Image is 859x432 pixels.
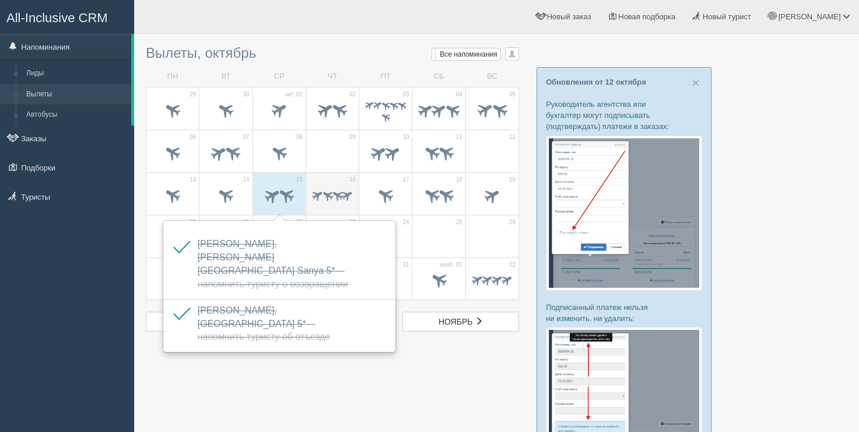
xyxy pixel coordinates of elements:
[547,12,591,21] span: Новый заказ
[402,312,519,332] a: ноябрь
[402,176,409,184] span: 17
[146,312,262,332] a: сентябрь
[1,1,134,33] a: All-Inclusive CRM
[509,261,516,269] span: 02
[703,12,751,21] span: Новый турист
[198,239,348,289] a: [PERSON_NAME], [PERSON_NAME][GEOGRAPHIC_DATA] Sanya 5*— Напомнить туристу о возвращении
[359,67,412,87] td: ПТ
[439,317,473,326] span: ноябрь
[296,176,303,184] span: 15
[778,12,840,21] span: [PERSON_NAME]
[198,305,330,342] span: [PERSON_NAME], [GEOGRAPHIC_DATA] 5*
[456,218,462,227] span: 25
[456,176,462,184] span: 18
[146,46,519,61] h3: Вылеты, октябрь
[243,133,249,141] span: 07
[349,133,356,141] span: 09
[199,67,253,87] td: ВТ
[440,261,462,269] span: нояб. 01
[253,67,306,87] td: СР
[198,305,330,342] a: [PERSON_NAME], [GEOGRAPHIC_DATA] 5*— Напомнить туристу об отъезде
[349,90,356,99] span: 02
[546,78,646,86] a: Обновления от 12 октября
[618,12,675,21] span: Новая подборка
[440,50,497,58] span: Все напоминания
[456,90,462,99] span: 04
[296,133,303,141] span: 08
[21,84,131,105] a: Вылеты
[456,133,462,141] span: 11
[412,67,465,87] td: СБ
[692,76,699,89] span: ×
[198,239,348,289] span: [PERSON_NAME], [PERSON_NAME][GEOGRAPHIC_DATA] Sanya 5*
[21,63,131,84] a: Лиды
[692,76,699,89] button: Close
[402,90,409,99] span: 03
[243,176,249,184] span: 14
[349,176,356,184] span: 16
[243,218,249,227] span: 21
[190,218,196,227] span: 20
[306,67,359,87] td: ЧТ
[190,133,196,141] span: 06
[190,176,196,184] span: 13
[146,67,199,87] td: ПН
[509,90,516,99] span: 05
[285,90,303,99] span: окт. 01
[198,266,348,289] span: — Напомнить туристу о возвращении
[509,176,516,184] span: 19
[296,218,303,227] span: 22
[546,135,702,291] img: %D0%BF%D0%BE%D0%B4%D1%82%D0%B2%D0%B5%D1%80%D0%B6%D0%B4%D0%B5%D0%BD%D0%B8%D0%B5-%D0%BE%D0%BF%D0%BB...
[402,133,409,141] span: 10
[6,11,108,25] span: All-Inclusive CRM
[509,218,516,227] span: 26
[546,302,702,324] p: Подписанный платеж нельзя ни изменить, ни удалить:
[402,261,409,269] span: 31
[190,90,196,99] span: 29
[21,104,131,126] a: Автобусы
[402,218,409,227] span: 24
[349,218,356,227] span: 23
[509,133,516,141] span: 12
[243,90,249,99] span: 30
[465,67,518,87] td: ВС
[546,99,702,132] p: Руководитель агентства или бухгалтер могут подписывать (подтверждать) платежи в заказах:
